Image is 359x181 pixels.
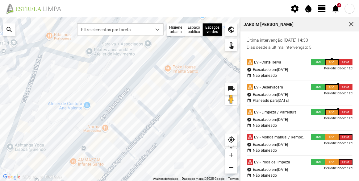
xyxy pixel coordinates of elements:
span: Filtre elementos por tarefa [77,24,152,35]
div: event [247,73,251,78]
div: verified [247,68,251,72]
div: public [225,23,237,36]
div: Periodicidade: 12d [324,65,353,72]
div: >12d [339,159,353,165]
div: Não planeado [253,173,277,178]
div: <6d [311,59,325,65]
div: EV - Poda de limpeza [253,159,290,165]
div: cleaning_services [247,109,253,115]
div: verified [247,117,251,122]
div: Não planeado [253,123,277,128]
div: dropdown trigger [152,24,164,35]
div: Executado em [253,167,288,172]
div: Periodicidade: 12d [324,90,353,97]
div: cleaning_services [247,134,253,140]
div: cleaning_services [247,59,253,65]
a: Termos (abre num novo separador) [228,177,239,180]
div: verified [247,142,251,147]
div: Não planeado [253,148,277,153]
span: settings [290,4,300,13]
div: >12d [339,84,353,90]
span: water_drop [304,4,313,13]
span: [DATE] [277,93,288,97]
div: add [225,149,237,161]
div: >6d [325,84,339,90]
div: >12d [339,134,353,140]
div: >6d [325,109,339,115]
div: <6d [311,109,325,115]
p: dias desde a última intervenção: 5 [247,45,353,50]
div: Higiene urbana [167,23,185,36]
span: [DATE] [278,98,289,103]
div: cleaning_services [247,84,253,90]
a: Abrir esta área no Google Maps (abre uma nova janela) [2,173,22,181]
button: Atalhos de teclado [153,177,178,181]
div: Espaço público [185,23,203,36]
button: Arraste o Pegman para o mapa para abrir o Street View [225,93,237,105]
div: my_location [225,134,237,146]
div: EV - Deservagem [253,84,283,90]
div: >6d [325,134,339,140]
div: Jardim [PERSON_NAME] [244,22,294,27]
div: search [3,23,15,36]
div: <6d [311,159,325,165]
div: >6d [325,159,339,165]
p: Última intervenção: [DATE] 14:30 [247,38,353,43]
div: cleaning_services [247,159,253,165]
div: Executado em [253,68,288,72]
div: >12d [339,59,353,65]
span: [DATE] [277,68,288,72]
span: notifications [331,4,340,13]
span: view_day [318,4,327,13]
div: Executado em [253,142,288,147]
div: EV - Monda manual / Remoção de infestantes [253,134,307,140]
div: >6d [325,59,339,65]
div: event [247,98,251,103]
div: verified [247,93,251,97]
div: EV - Corte Relva [253,59,281,65]
div: remove [225,161,237,174]
span: [DATE] [277,117,288,122]
div: <6d [311,84,325,90]
span: [DATE] [277,167,288,172]
div: verified [247,167,251,172]
div: event [247,123,251,128]
div: event [247,148,251,153]
div: +9 [337,3,341,7]
span: Dados do mapa ©2025 Google [182,177,224,180]
div: Não planeado [253,73,277,78]
div: >12d [339,109,353,115]
div: event [247,173,251,178]
div: local_shipping [225,83,237,95]
div: Espaços verdes [203,23,222,36]
div: Periodicidade: 12d [324,115,353,121]
div: touch_app [225,39,237,51]
div: EV - Limpeza / Varredura [253,109,297,115]
span: [DATE] [277,142,288,147]
img: file [4,3,68,14]
div: Executado em [253,117,288,122]
img: Google [2,173,22,181]
div: Periodicidade: 12d [324,165,353,171]
div: Periodicidade: 12d [324,140,353,146]
div: <6d [311,134,325,140]
div: Executado em [253,93,288,97]
div: Planeado para [253,98,289,103]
